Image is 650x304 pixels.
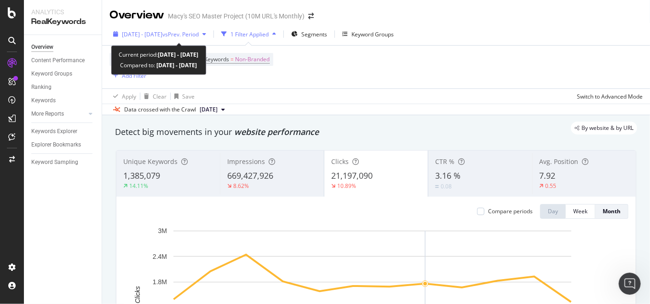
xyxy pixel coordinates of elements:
[41,146,97,153] span: Was that helpful?
[233,182,249,190] div: 8.62%
[31,127,77,136] div: Keywords Explorer
[109,7,164,23] div: Overview
[123,219,184,256] button: Help
[540,157,579,166] span: Avg. Position
[31,140,95,150] a: Explorer Bookmarks
[577,93,643,100] div: Switch to Advanced Mode
[31,56,95,65] a: Content Performance
[546,182,557,190] div: 0.55
[122,72,146,80] div: Add Filter
[31,140,81,150] div: Explorer Bookmarks
[120,60,197,71] div: Compared to:
[10,138,174,172] div: Profile image for Customer SupportWas that helpful?Customer Support•[DATE]
[19,146,37,164] img: Profile image for Customer Support
[158,15,175,31] div: Close
[19,132,165,141] div: Recent message
[171,89,195,104] button: Save
[20,242,41,249] span: Home
[18,18,62,32] img: logo
[31,158,95,167] a: Keyword Sampling
[31,109,86,119] a: More Reports
[200,105,218,114] span: 2025 Sep. 18th
[162,30,199,38] span: vs Prev. Period
[581,125,633,131] span: By website & by URL
[619,273,641,295] iframe: Intercom live chat
[61,219,122,256] button: Messages
[31,109,64,119] div: More Reports
[153,278,167,286] text: 1.8M
[230,55,234,63] span: =
[540,204,566,219] button: Day
[158,51,198,59] b: [DATE] - [DATE]
[351,30,394,38] div: Keyword Groups
[18,65,166,97] p: Hello [PERSON_NAME].
[155,62,197,70] b: [DATE] - [DATE]
[153,253,167,260] text: 2.4M
[31,56,85,65] div: Content Performance
[31,127,95,136] a: Keywords Explorer
[31,96,56,105] div: Keywords
[19,185,154,194] div: Ask a question
[123,157,178,166] span: Unique Keywords
[331,157,349,166] span: Clicks
[116,15,134,33] img: Profile image for Nathan
[122,30,162,38] span: [DATE] - [DATE]
[603,207,621,215] div: Month
[571,122,637,134] div: legacy label
[566,204,595,219] button: Week
[339,27,397,41] button: Keyword Groups
[227,157,265,166] span: Impressions
[9,177,175,212] div: Ask a questionAI Agent and team can help
[435,185,439,188] img: Equal
[230,30,269,38] div: 1 Filter Applied
[31,69,95,79] a: Keyword Groups
[109,27,210,41] button: [DATE] - [DATE]vsPrev. Period
[9,124,175,172] div: Recent messageProfile image for Customer SupportWas that helpful?Customer Support•[DATE]
[31,82,95,92] a: Ranking
[31,158,78,167] div: Keyword Sampling
[140,89,167,104] button: Clear
[573,207,587,215] div: Week
[109,70,146,81] button: Add Filter
[31,42,53,52] div: Overview
[31,96,95,105] a: Keywords
[235,53,270,66] span: Non-Branded
[76,242,108,249] span: Messages
[218,27,280,41] button: 1 Filter Applied
[548,207,558,215] div: Day
[41,155,100,164] div: Customer Support
[18,97,166,112] p: How can we help?
[31,7,94,17] div: Analytics
[31,17,94,27] div: RealKeywords
[98,15,117,33] img: Profile image for Laura
[204,55,229,63] span: Keywords
[196,104,229,115] button: [DATE]
[109,89,136,104] button: Apply
[123,170,160,181] span: 1,385,079
[331,170,373,181] span: 21,197,090
[31,42,95,52] a: Overview
[133,15,152,33] img: Profile image for Victoria
[31,69,72,79] div: Keyword Groups
[124,105,196,114] div: Data crossed with the Crawl
[129,182,148,190] div: 14.11%
[102,155,127,164] div: • [DATE]
[227,170,273,181] span: 669,427,926
[122,93,136,100] div: Apply
[146,242,161,249] span: Help
[158,227,167,234] text: 3M
[301,30,327,38] span: Segments
[540,170,556,181] span: 7.92
[488,207,533,215] div: Compare periods
[441,182,452,190] div: 0.08
[119,50,198,60] div: Current period:
[308,13,314,19] div: arrow-right-arrow-left
[288,27,331,41] button: Segments
[595,204,628,219] button: Month
[19,194,154,204] div: AI Agent and team can help
[435,170,460,181] span: 3.16 %
[168,12,305,21] div: Macy's SEO Master Project (10M URL's Monthly)
[337,182,356,190] div: 10.89%
[153,93,167,100] div: Clear
[31,82,52,92] div: Ranking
